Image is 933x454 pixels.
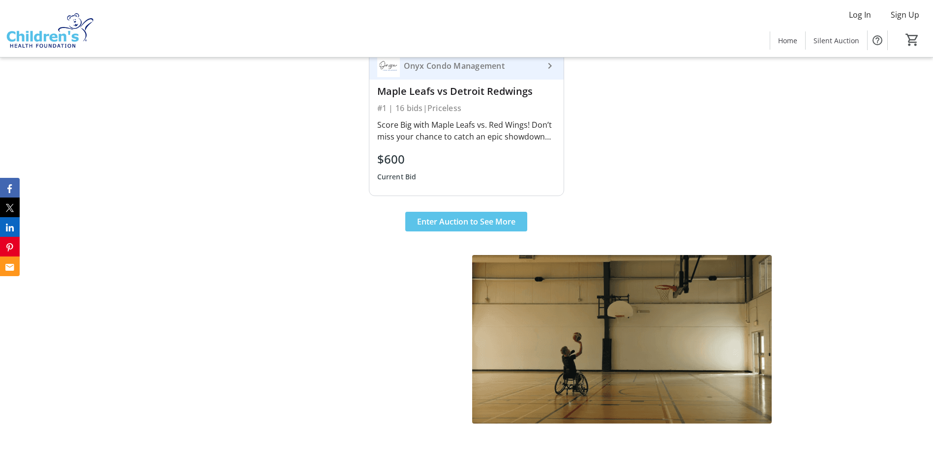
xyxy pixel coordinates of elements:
a: Home [770,31,805,50]
img: Onyx Condo Management [377,55,400,77]
div: Maple Leafs vs Detroit Redwings [377,85,556,97]
mat-icon: keyboard_arrow_right [544,60,556,72]
button: Log In [841,7,879,23]
a: Onyx Condo ManagementOnyx Condo Management [369,52,564,80]
a: Silent Auction [806,31,867,50]
span: Home [778,35,797,46]
span: Enter Auction to See More [417,216,515,227]
span: Silent Auction [813,35,859,46]
div: Onyx Condo Management [400,61,544,71]
div: $600 [377,150,417,168]
div: #1 | 16 bids | Priceless [377,101,556,115]
button: Cart [903,31,921,49]
span: Log In [849,9,871,21]
button: Sign Up [883,7,927,23]
img: undefined [472,255,771,423]
button: Help [868,30,887,50]
button: Enter Auction to See More [405,212,527,231]
span: Sign Up [891,9,919,21]
div: Score Big with Maple Leafs vs. Red Wings! Don’t miss your chance to catch an epic showdown Toront... [377,119,556,142]
div: Current Bid [377,168,417,186]
img: Children's Health Foundation's Logo [6,4,93,53]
